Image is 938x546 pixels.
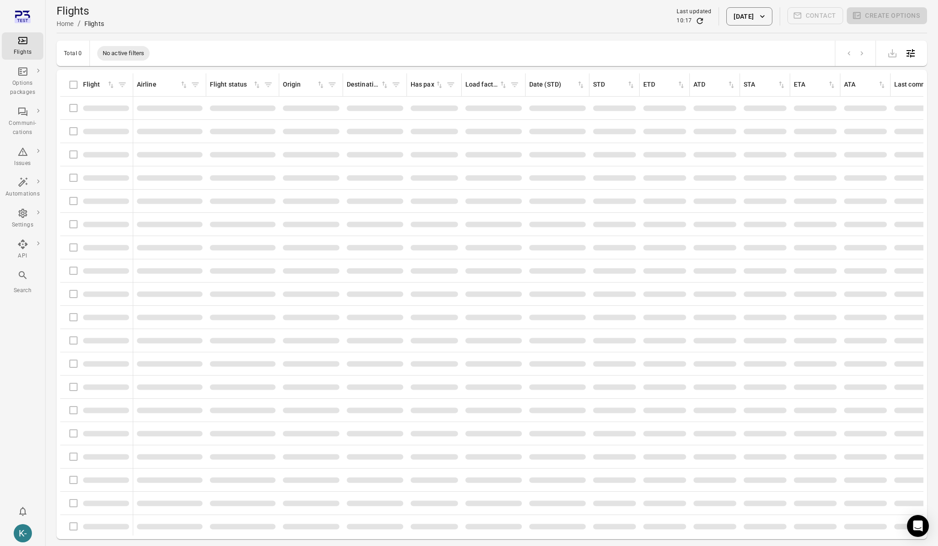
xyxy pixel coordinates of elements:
[210,80,261,90] div: Sort by flight status in ascending order
[465,80,508,90] div: Sort by load factor in ascending order
[2,63,43,100] a: Options packages
[5,286,40,295] div: Search
[2,144,43,171] a: Issues
[137,80,188,90] div: Sort by airline in ascending order
[847,7,927,26] span: Please make a selection to create an option package
[10,520,36,546] button: Kristinn - avilabs
[2,174,43,201] a: Automations
[14,502,32,520] button: Notifications
[2,205,43,232] a: Settings
[844,80,886,90] div: Sort by ATA in ascending order
[5,221,40,230] div: Settings
[5,252,40,261] div: API
[64,50,82,57] div: Total 0
[57,20,74,27] a: Home
[83,80,115,90] div: Sort by flight in ascending order
[78,18,81,29] li: /
[261,78,275,92] span: Filter by flight status
[2,103,43,140] a: Communi-cations
[677,7,711,16] div: Last updated
[411,80,444,90] div: Sort by has pax in ascending order
[843,47,868,59] nav: pagination navigation
[2,267,43,298] button: Search
[907,515,929,537] div: Open Intercom Messenger
[529,80,585,90] div: Sort by date (STD) in ascending order
[115,78,129,92] span: Filter by flight
[283,80,325,90] div: Sort by origin in ascending order
[5,190,40,199] div: Automations
[643,80,686,90] div: Sort by ETD in ascending order
[902,44,920,62] button: Open table configuration
[389,78,403,92] span: Filter by destination
[325,78,339,92] span: Filter by origin
[695,16,704,26] button: Refresh data
[5,119,40,137] div: Communi-cations
[5,79,40,97] div: Options packages
[883,48,902,57] span: Please make a selection to export
[14,524,32,542] div: K-
[508,78,521,92] span: Filter by load factor
[726,7,772,26] button: [DATE]
[794,80,836,90] div: Sort by ETA in ascending order
[188,78,202,92] span: Filter by airline
[787,7,844,26] span: Please make a selection to create communications
[693,80,736,90] div: Sort by ATD in ascending order
[84,19,104,28] div: Flights
[57,18,104,29] nav: Breadcrumbs
[347,80,389,90] div: Sort by destination in ascending order
[57,4,104,18] h1: Flights
[744,80,786,90] div: Sort by STA in ascending order
[593,80,636,90] div: Sort by STD in ascending order
[2,32,43,60] a: Flights
[97,49,150,58] span: No active filters
[444,78,458,92] span: Filter by has pax
[5,159,40,168] div: Issues
[677,16,692,26] div: 10:17
[5,48,40,57] div: Flights
[2,236,43,263] a: API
